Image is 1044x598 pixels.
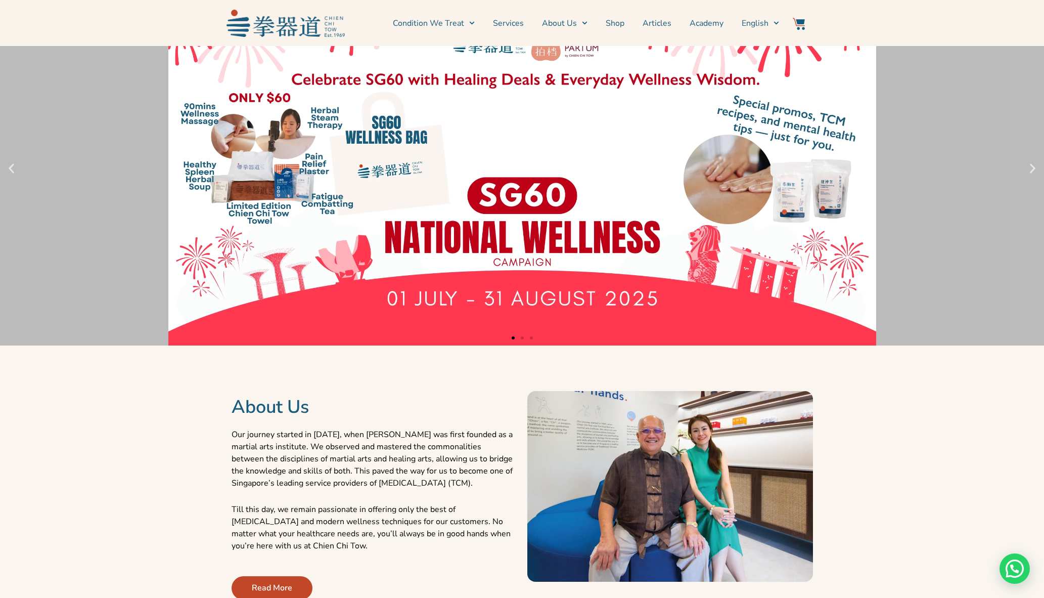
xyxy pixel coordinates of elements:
[512,336,515,339] span: Go to slide 1
[252,582,292,594] span: Read More
[350,11,780,36] nav: Menu
[606,11,624,36] a: Shop
[232,396,517,418] h2: About Us
[393,11,475,36] a: Condition We Treat
[793,18,805,30] img: Website Icon-03
[542,11,587,36] a: About Us
[493,11,524,36] a: Services
[530,336,533,339] span: Go to slide 3
[742,11,779,36] a: English
[521,336,524,339] span: Go to slide 2
[5,162,18,175] div: Previous slide
[643,11,671,36] a: Articles
[1026,162,1039,175] div: Next slide
[232,429,517,489] p: Our journey started in [DATE], when [PERSON_NAME] was first founded as a martial arts institute. ...
[232,503,517,552] p: Till this day, we remain passionate in offering only the best of [MEDICAL_DATA] and modern wellne...
[690,11,723,36] a: Academy
[742,17,768,29] span: English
